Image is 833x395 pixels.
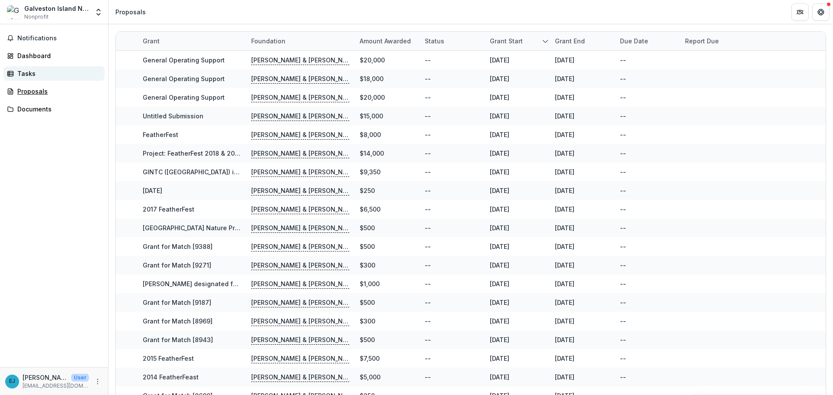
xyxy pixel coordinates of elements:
a: [GEOGRAPHIC_DATA] Nature Preserve [143,224,256,232]
p: [PERSON_NAME] & [PERSON_NAME] Fund [251,74,349,84]
div: $500 [360,242,375,251]
div: $5,000 [360,372,380,382]
p: [PERSON_NAME] [23,373,68,382]
div: [DATE] [490,223,509,232]
p: [PERSON_NAME] & [PERSON_NAME] Fund [251,354,349,363]
a: GINTC ([GEOGRAPHIC_DATA]) in memory of [PERSON_NAME] [143,168,323,176]
p: [PERSON_NAME] & [PERSON_NAME] Fund [251,335,349,345]
div: [DATE] [555,167,574,176]
div: [DATE] [490,279,509,288]
div: -- [620,55,626,65]
div: Amount awarded [354,32,420,50]
a: FeatherFest [143,131,178,138]
div: -- [425,93,431,102]
span: Nonprofit [24,13,49,21]
div: Amount awarded [354,36,416,46]
a: Grant for Match [9271] [143,261,211,269]
div: Foundation [246,36,291,46]
div: Dashboard [17,51,98,60]
div: $300 [360,317,375,326]
p: [PERSON_NAME] & [PERSON_NAME] Fund [251,186,349,196]
a: Grant for Match [8969] [143,317,213,325]
div: -- [425,205,431,214]
div: Report Due [680,32,745,50]
div: [DATE] [555,111,574,121]
div: -- [620,74,626,83]
div: Status [420,32,485,50]
p: [PERSON_NAME] & [PERSON_NAME] Fund [251,167,349,177]
div: [DATE] [490,167,509,176]
div: Status [420,36,449,46]
div: $20,000 [360,93,385,102]
div: -- [425,261,431,270]
div: [DATE] [555,354,574,363]
div: $500 [360,335,375,344]
p: [PERSON_NAME] & [PERSON_NAME] Fund [251,372,349,382]
div: $20,000 [360,55,385,65]
button: Open entity switcher [92,3,105,21]
div: -- [620,335,626,344]
span: Notifications [17,35,101,42]
div: [DATE] [555,130,574,139]
div: Due Date [615,32,680,50]
a: 2017 FeatherFest [143,206,194,213]
div: -- [620,372,626,382]
div: Grant [138,32,246,50]
div: [DATE] [555,279,574,288]
a: Untitled Submission [143,112,203,120]
p: [PERSON_NAME] & [PERSON_NAME] Fund [251,317,349,326]
div: [DATE] [555,372,574,382]
nav: breadcrumb [112,6,149,18]
div: [DATE] [555,298,574,307]
p: [PERSON_NAME] & [PERSON_NAME] Fund [251,261,349,270]
div: -- [620,354,626,363]
div: -- [620,149,626,158]
div: -- [425,74,431,83]
div: -- [620,223,626,232]
div: [DATE] [490,130,509,139]
p: [PERSON_NAME] & [PERSON_NAME] Fund [251,130,349,140]
a: [PERSON_NAME] designated for the new educaiton center at the [GEOGRAPHIC_DATA]. [143,280,404,287]
div: Due Date [615,36,653,46]
div: Grant end [550,36,590,46]
div: [DATE] [490,261,509,270]
div: [DATE] [555,74,574,83]
div: -- [620,242,626,251]
div: [DATE] [555,149,574,158]
div: Documents [17,104,98,114]
p: [PERSON_NAME] & [PERSON_NAME] Fund [251,242,349,251]
a: 2014 FeatherFeast [143,373,199,381]
svg: sorted descending [542,38,549,45]
a: Dashboard [3,49,105,63]
div: [DATE] [490,186,509,195]
div: [DATE] [555,261,574,270]
a: 2015 FeatherFest [143,355,194,362]
div: -- [425,279,431,288]
div: -- [620,317,626,326]
div: $250 [360,186,375,195]
div: [DATE] [555,186,574,195]
div: [DATE] [490,317,509,326]
a: Grant for Match [8943] [143,336,213,343]
div: Report Due [680,36,724,46]
a: Grant for Match [9388] [143,243,213,250]
div: -- [620,93,626,102]
div: [DATE] [555,93,574,102]
div: Grant start [485,36,528,46]
div: $6,500 [360,205,380,214]
div: $14,000 [360,149,384,158]
div: Foundation [246,32,354,50]
div: $8,000 [360,130,381,139]
div: [DATE] [555,205,574,214]
div: -- [425,223,431,232]
div: $18,000 [360,74,384,83]
div: -- [620,261,626,270]
a: Documents [3,102,105,116]
div: [DATE] [555,55,574,65]
div: [DATE] [490,354,509,363]
div: [DATE] [490,335,509,344]
div: Tasks [17,69,98,78]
